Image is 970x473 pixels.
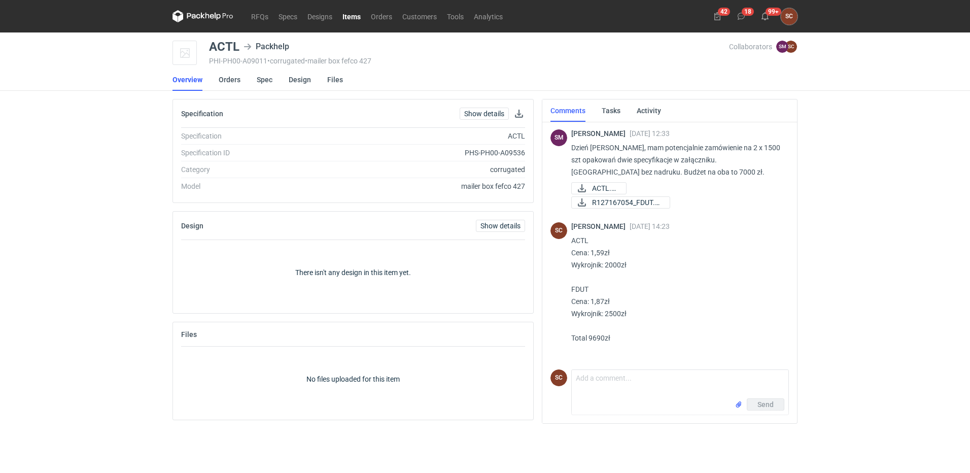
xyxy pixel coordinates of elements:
[550,222,567,239] figcaption: SC
[733,8,749,24] button: 18
[181,222,203,230] h2: Design
[637,99,661,122] a: Activity
[592,183,618,194] span: ACTL.pdf
[571,142,781,178] p: Dzień [PERSON_NAME], mam potencjalnie zamówienie na 2 x 1500 szt opakowań dwie specyfikacje w zał...
[571,222,630,230] span: [PERSON_NAME]
[319,164,525,175] div: corrugated
[257,69,272,91] a: Spec
[319,181,525,191] div: mailer box fefco 427
[513,108,525,120] button: Download specification
[181,131,319,141] div: Specification
[757,8,773,24] button: 99+
[460,108,509,120] a: Show details
[729,43,772,51] span: Collaborators
[571,182,627,194] a: ACTL.pdf
[273,10,302,22] a: Specs
[550,369,567,386] figcaption: SC
[219,69,240,91] a: Orders
[172,69,202,91] a: Overview
[571,234,781,344] p: ACTL Cena: 1,59zł Wykrojnik: 2000zł FDUT Cena: 1,87zł Wykrojnik: 2500zł Total 9690zł
[327,69,343,91] a: Files
[246,10,273,22] a: RFQs
[785,41,797,53] figcaption: SC
[319,131,525,141] div: ACTL
[747,398,784,411] button: Send
[172,10,233,22] svg: Packhelp Pro
[244,41,289,53] div: Packhelp
[550,99,585,122] a: Comments
[757,401,774,408] span: Send
[181,110,223,118] h2: Specification
[781,8,798,25] button: SC
[630,129,670,138] span: [DATE] 12:33
[289,69,311,91] a: Design
[476,220,525,232] a: Show details
[602,99,620,122] a: Tasks
[306,374,400,384] p: No files uploaded for this item
[295,267,411,278] p: There isn't any design in this item yet.
[781,8,798,25] div: Sylwia Cichórz
[366,10,397,22] a: Orders
[319,148,525,158] div: PHS-PH00-A09536
[592,197,662,208] span: R127167054_FDUT.pdf
[550,129,567,146] figcaption: SM
[571,196,670,209] a: R127167054_FDUT.pdf
[397,10,442,22] a: Customers
[181,181,319,191] div: Model
[181,330,197,339] h2: Files
[630,222,670,230] span: [DATE] 14:23
[550,369,567,386] div: Sylwia Cichórz
[305,57,371,65] span: • mailer box fefco 427
[181,164,319,175] div: Category
[709,8,725,24] button: 42
[571,129,630,138] span: [PERSON_NAME]
[337,10,366,22] a: Items
[469,10,508,22] a: Analytics
[550,222,567,239] div: Sylwia Cichórz
[181,148,319,158] div: Specification ID
[267,57,305,65] span: • corrugated
[209,57,729,65] div: PHI-PH00-A09011
[550,129,567,146] div: Sebastian Markut
[302,10,337,22] a: Designs
[776,41,788,53] figcaption: SM
[442,10,469,22] a: Tools
[209,41,239,53] div: ACTL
